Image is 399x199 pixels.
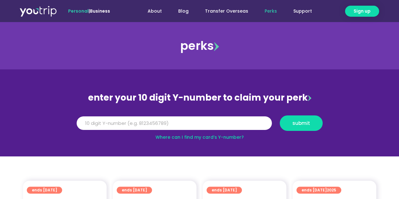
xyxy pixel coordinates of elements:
[207,187,242,194] a: ends [DATE]
[139,5,170,17] a: About
[122,187,147,194] span: ends [DATE]
[90,8,110,14] a: Business
[77,116,272,130] input: 10 digit Y-number (e.g. 8123456789)
[292,121,310,126] span: submit
[345,6,379,17] a: Sign up
[327,187,336,193] span: 2025
[285,5,320,17] a: Support
[68,8,89,14] span: Personal
[302,187,336,194] span: ends [DATE]
[32,187,57,194] span: ends [DATE]
[77,115,323,136] form: Y Number
[256,5,285,17] a: Perks
[127,5,320,17] nav: Menu
[73,90,326,106] div: enter your 10 digit Y-number to claim your perk
[212,187,237,194] span: ends [DATE]
[296,187,341,194] a: ends [DATE]2025
[354,8,371,15] span: Sign up
[117,187,152,194] a: ends [DATE]
[155,134,244,140] a: Where can I find my card’s Y-number?
[68,8,110,14] span: |
[280,115,323,131] button: submit
[170,5,197,17] a: Blog
[197,5,256,17] a: Transfer Overseas
[27,187,62,194] a: ends [DATE]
